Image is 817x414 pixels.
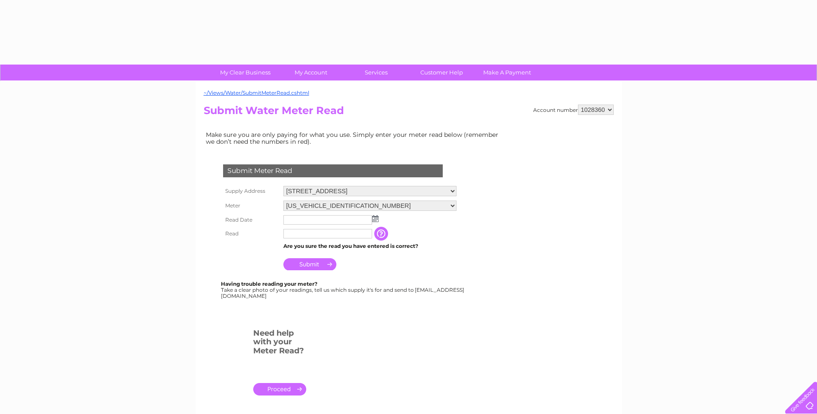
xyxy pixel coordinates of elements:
th: Read Date [221,213,281,227]
div: Submit Meter Read [223,164,443,177]
h3: Need help with your Meter Read? [253,327,306,360]
td: Are you sure the read you have entered is correct? [281,241,459,252]
input: Information [374,227,390,241]
a: ~/Views/Water/SubmitMeterRead.cshtml [204,90,309,96]
div: Account number [533,105,614,115]
a: Services [341,65,412,80]
a: . [253,383,306,395]
th: Meter [221,198,281,213]
th: Read [221,227,281,241]
input: Submit [283,258,336,270]
td: Make sure you are only paying for what you use. Simply enter your meter read below (remember we d... [204,129,505,147]
a: My Clear Business [210,65,281,80]
a: Make A Payment [472,65,543,80]
div: Take a clear photo of your readings, tell us which supply it's for and send to [EMAIL_ADDRESS][DO... [221,281,466,299]
th: Supply Address [221,184,281,198]
img: ... [372,215,379,222]
a: My Account [275,65,346,80]
a: Customer Help [406,65,477,80]
b: Having trouble reading your meter? [221,281,317,287]
h2: Submit Water Meter Read [204,105,614,121]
